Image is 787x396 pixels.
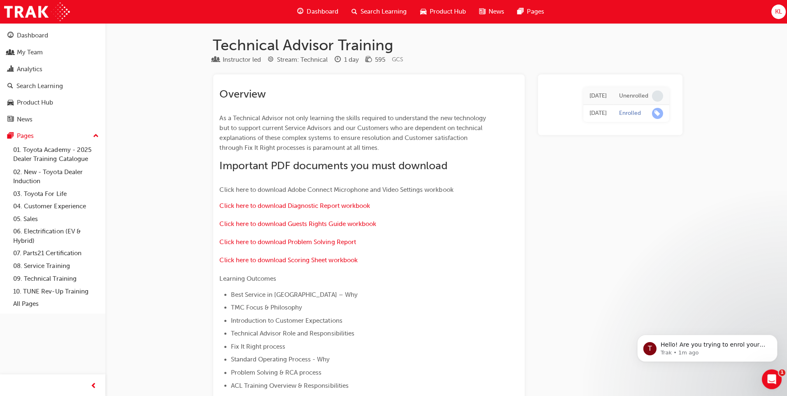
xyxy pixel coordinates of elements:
[333,56,340,63] span: clock-icon
[3,112,102,127] a: News
[650,107,661,119] span: learningRecordVerb_ENROLL-icon
[230,316,341,323] span: Introduction to Customer Expectations
[17,64,42,74] div: Analytics
[17,131,34,140] div: Pages
[230,342,284,349] span: Fix It Right process
[768,5,783,19] button: KL
[212,54,260,65] div: Type
[10,165,102,187] a: 02. New - Toyota Dealer Induction
[17,31,48,40] div: Dashboard
[230,368,321,375] span: Problem Solving & RCA process
[230,290,356,297] span: Best Service in [GEOGRAPHIC_DATA] – Why
[230,354,329,362] span: Standard Operating Process - Why
[17,48,43,57] div: My Team
[306,7,337,16] span: Dashboard
[3,26,102,128] button: DashboardMy TeamAnalyticsSearch LearningProduct HubNews
[10,271,102,284] a: 09. Technical Training
[587,108,605,118] div: Thu Aug 21 2025 11:11:52 GMT+1000 (Australian Eastern Standard Time)
[525,7,542,16] span: Pages
[212,56,219,63] span: learningResourceType_INSTRUCTOR_LED-icon
[7,32,14,40] span: guage-icon
[3,61,102,77] a: Analytics
[759,368,779,388] iframe: Intercom live chat
[487,7,503,16] span: News
[222,55,260,64] div: Instructor led
[219,158,446,171] span: Important PDF documents you must download
[230,328,353,336] span: Technical Advisor Role and Responsibilities
[7,65,14,73] span: chart-icon
[7,116,14,123] span: news-icon
[10,284,102,297] a: 10. TUNE Rev-Up Training
[364,56,370,63] span: money-icon
[10,259,102,272] a: 08. Service Training
[374,55,384,64] div: 595
[617,92,646,100] div: Unenrolled
[219,274,275,281] span: Learning Outcomes
[350,7,356,17] span: search-icon
[290,3,344,20] a: guage-iconDashboard
[776,368,782,375] span: 1
[622,316,787,374] iframe: Intercom notifications message
[10,246,102,259] a: 07. Parts21 Certification
[650,90,661,101] span: learningRecordVerb_NONE-icon
[7,82,13,90] span: search-icon
[93,130,98,141] span: up-icon
[617,109,639,117] div: Enrolled
[7,132,14,140] span: pages-icon
[344,3,412,20] a: search-iconSearch Learning
[10,224,102,246] a: 06. Electrification (EV & Hybrid)
[17,114,33,124] div: News
[10,187,102,200] a: 03. Toyota For Life
[3,128,102,143] button: Pages
[17,98,53,107] div: Product Hub
[343,55,358,64] div: 1 day
[219,185,452,193] span: Click here to download Adobe Connect Microphone and Video Settings workbook
[477,7,484,17] span: news-icon
[428,7,464,16] span: Product Hub
[359,7,405,16] span: Search Learning
[516,7,522,17] span: pages-icon
[412,3,471,20] a: car-iconProduct Hub
[10,296,102,309] a: All Pages
[267,56,273,63] span: target-icon
[3,45,102,60] a: My Team
[10,143,102,165] a: 01. Toyota Academy - 2025 Dealer Training Catalogue
[219,219,375,227] a: Click here to download Guests Rights Guide workbook
[276,55,327,64] div: Stream: Technical
[91,380,97,390] span: prev-icon
[772,7,779,16] span: KL
[419,7,425,17] span: car-icon
[587,91,605,100] div: Thu Aug 21 2025 11:12:16 GMT+1000 (Australian Eastern Standard Time)
[471,3,509,20] a: news-iconNews
[7,49,14,56] span: people-icon
[3,95,102,110] a: Product Hub
[219,256,356,263] a: Click here to download Scoring Sheet workbook
[4,2,70,21] img: Trak
[333,54,358,65] div: Duration
[267,54,327,65] div: Stream
[219,114,486,151] span: As a Technical Advisor not only learning the skills required to understand the new technology but...
[3,78,102,93] a: Search Learning
[391,56,402,63] span: Learning resource code
[10,212,102,225] a: 05. Sales
[219,87,265,100] span: Overview
[212,36,680,54] h1: Technical Advisor Training
[10,199,102,212] a: 04. Customer Experience
[16,81,63,91] div: Search Learning
[219,201,369,209] a: Click here to download Diagnostic Report workbook
[230,380,347,388] span: ACL Training Overview & Responsibilities
[219,238,355,245] span: Click here to download Problem Solving Report
[296,7,303,17] span: guage-icon
[509,3,549,20] a: pages-iconPages
[230,303,301,310] span: TMC Focus & Philosophy
[364,54,384,65] div: Price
